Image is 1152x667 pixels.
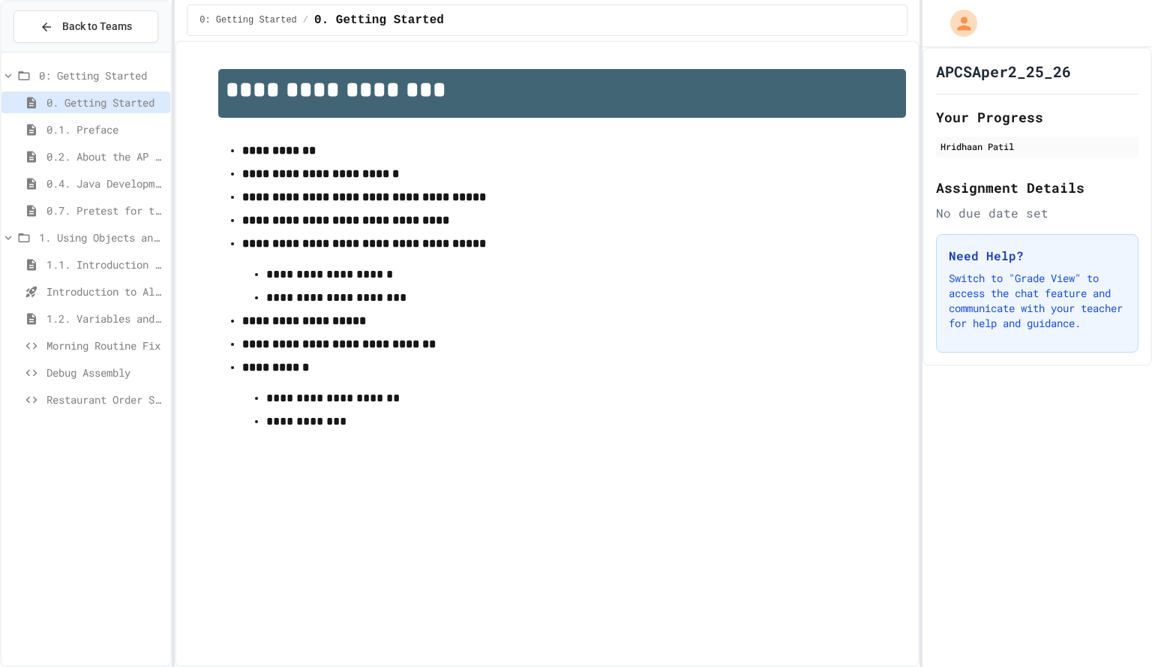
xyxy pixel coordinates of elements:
[46,122,164,137] span: 0.1. Preface
[936,107,1138,128] h2: Your Progress
[936,204,1138,222] div: No due date set
[949,271,1126,331] p: Switch to "Grade View" to access the chat feature and communicate with your teacher for help and ...
[46,176,164,191] span: 0.4. Java Development Environments
[934,6,981,41] div: My Account
[46,365,164,380] span: Debug Assembly
[46,257,164,272] span: 1.1. Introduction to Algorithms, Programming, and Compilers
[46,203,164,218] span: 0.7. Pretest for the AP CSA Exam
[13,11,158,43] button: Back to Teams
[46,149,164,164] span: 0.2. About the AP CSA Exam
[314,11,444,29] span: 0. Getting Started
[46,284,164,299] span: Introduction to Algorithms, Programming, and Compilers
[46,392,164,407] span: Restaurant Order System
[949,247,1126,265] h3: Need Help?
[936,61,1071,82] h1: APCSAper2_25_26
[46,311,164,326] span: 1.2. Variables and Data Types
[940,140,1134,153] div: Hridhaan Patil
[39,230,164,245] span: 1. Using Objects and Methods
[46,95,164,110] span: 0. Getting Started
[62,19,132,35] span: Back to Teams
[303,14,308,26] span: /
[936,177,1138,198] h2: Assignment Details
[39,68,164,83] span: 0: Getting Started
[199,14,297,26] span: 0: Getting Started
[46,338,164,353] span: Morning Routine Fix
